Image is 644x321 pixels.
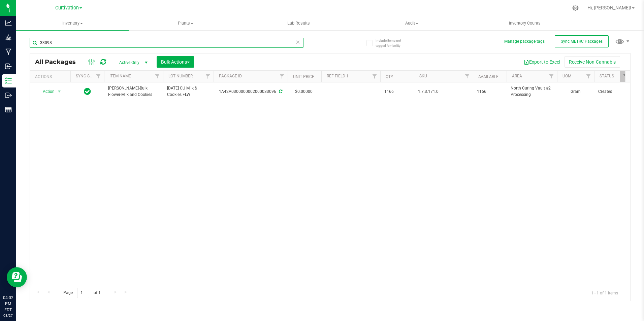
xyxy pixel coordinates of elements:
a: Unit Price [293,74,314,79]
span: select [55,87,64,96]
span: 1.7.3.171.0 [418,88,469,95]
span: [PERSON_NAME]-Bulk Flower-Milk and Cookies [108,85,159,98]
a: Filter [583,71,594,82]
p: 08/27 [3,313,13,318]
span: Sync from Compliance System [278,89,282,94]
a: Area [512,74,522,78]
span: In Sync [84,87,91,96]
button: Export to Excel [519,56,565,68]
a: Qty [386,74,393,79]
span: North Curing Vault #2 Processing [511,85,553,98]
input: 1 [77,288,89,298]
span: Gram [561,88,590,95]
a: Lab Results [242,16,355,30]
a: Filter [462,71,473,82]
a: Item Name [109,74,131,78]
inline-svg: Grow [5,34,12,41]
button: Sync METRC Packages [555,35,609,47]
button: Manage package tags [504,39,545,44]
span: Include items not tagged for facility [376,38,409,48]
span: Clear [296,38,300,46]
a: Plants [129,16,243,30]
span: $0.00000 [292,87,316,97]
a: UOM [562,74,571,78]
span: Page of 1 [58,288,106,298]
inline-svg: Inventory [5,77,12,84]
a: Audit [355,16,469,30]
span: 1 - 1 of 1 items [586,288,623,298]
button: Receive Non-Cannabis [565,56,620,68]
a: Filter [277,71,288,82]
a: Inventory Counts [468,16,581,30]
span: Inventory [16,20,129,26]
a: Inventory [16,16,129,30]
a: Filter [152,71,163,82]
span: All Packages [35,58,83,66]
span: Plants [130,20,242,26]
inline-svg: Manufacturing [5,48,12,55]
input: Search Package ID, Item Name, SKU, Lot or Part Number... [30,38,303,48]
a: Available [478,74,498,79]
a: Lot Number [168,74,193,78]
span: Inventory Counts [500,20,550,26]
a: Filter [202,71,214,82]
a: Ref Field 1 [327,74,349,78]
a: Filter [93,71,104,82]
span: Bulk Actions [161,59,190,65]
a: Filter [620,71,631,82]
span: [DATE] CU Milk & Cookies FLW [167,85,210,98]
inline-svg: Outbound [5,92,12,99]
inline-svg: Analytics [5,20,12,26]
span: Action [37,87,55,96]
a: Filter [369,71,380,82]
span: Sync METRC Packages [561,39,603,44]
p: 04:02 PM EDT [3,295,13,313]
span: 1166 [477,88,503,95]
span: Audit [356,20,468,26]
span: Cultivation [55,5,79,11]
button: Bulk Actions [157,56,194,68]
span: Created [598,88,627,95]
span: Hi, [PERSON_NAME]! [587,5,631,10]
span: 1166 [384,88,410,95]
iframe: Resource center [7,267,27,287]
div: Actions [35,74,68,79]
div: Manage settings [571,5,580,11]
inline-svg: Reports [5,106,12,113]
a: Sync Status [76,74,102,78]
span: Lab Results [278,20,319,26]
a: Filter [546,71,557,82]
inline-svg: Inbound [5,63,12,70]
a: SKU [419,74,427,78]
a: Status [600,74,614,78]
a: Package ID [219,74,242,78]
div: 1A42A0300000002000033096 [213,88,289,95]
